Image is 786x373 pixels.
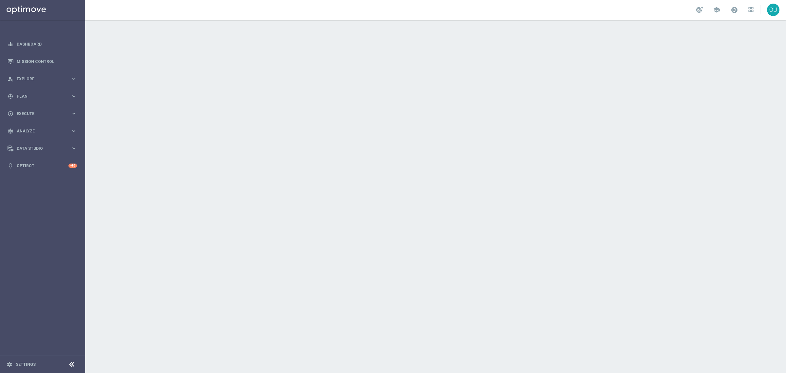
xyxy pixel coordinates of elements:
[8,128,13,134] i: track_changes
[8,35,77,53] div: Dashboard
[8,93,13,99] i: gps_fixed
[71,128,77,134] i: keyboard_arrow_right
[7,128,77,134] button: track_changes Analyze keyboard_arrow_right
[8,157,77,174] div: Optibot
[17,53,77,70] a: Mission Control
[8,93,71,99] div: Plan
[16,363,36,366] a: Settings
[713,6,720,13] span: school
[8,163,13,169] i: lightbulb
[767,4,779,16] div: OU
[7,94,77,99] button: gps_fixed Plan keyboard_arrow_right
[17,77,71,81] span: Explore
[7,76,77,82] button: person_search Explore keyboard_arrow_right
[17,129,71,133] span: Analyze
[8,111,71,117] div: Execute
[17,94,71,98] span: Plan
[7,146,77,151] button: Data Studio keyboard_arrow_right
[71,110,77,117] i: keyboard_arrow_right
[71,76,77,82] i: keyboard_arrow_right
[7,111,77,116] button: play_circle_outline Execute keyboard_arrow_right
[71,145,77,151] i: keyboard_arrow_right
[7,362,12,367] i: settings
[7,163,77,168] button: lightbulb Optibot +10
[8,76,71,82] div: Explore
[8,41,13,47] i: equalizer
[8,111,13,117] i: play_circle_outline
[7,42,77,47] button: equalizer Dashboard
[8,53,77,70] div: Mission Control
[68,164,77,168] div: +10
[17,157,68,174] a: Optibot
[71,93,77,99] i: keyboard_arrow_right
[17,35,77,53] a: Dashboard
[8,146,71,151] div: Data Studio
[8,76,13,82] i: person_search
[17,147,71,150] span: Data Studio
[8,128,71,134] div: Analyze
[17,112,71,116] span: Execute
[7,59,77,64] button: Mission Control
